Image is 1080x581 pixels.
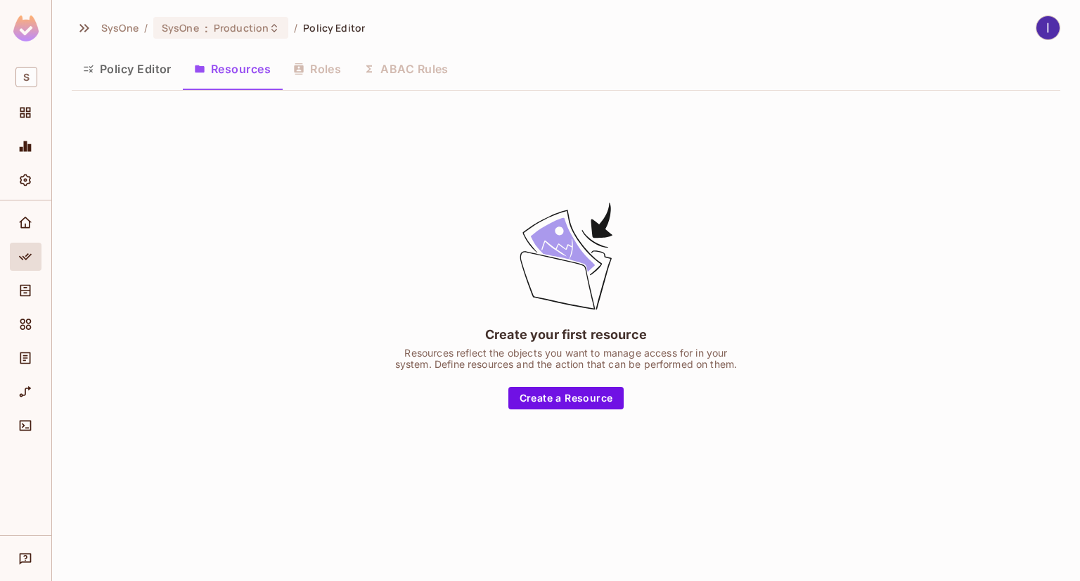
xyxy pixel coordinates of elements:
[13,15,39,41] img: SReyMgAAAABJRU5ErkJggg==
[162,21,199,34] span: SysOne
[204,23,209,34] span: :
[10,243,41,271] div: Policy
[10,310,41,338] div: Elements
[10,276,41,305] div: Directory
[294,21,297,34] li: /
[10,166,41,194] div: Settings
[10,98,41,127] div: Projects
[183,51,282,87] button: Resources
[508,387,624,409] button: Create a Resource
[10,209,41,237] div: Home
[1036,16,1060,39] img: lâm kiều
[15,67,37,87] span: S
[10,411,41,440] div: Connect
[10,378,41,406] div: URL Mapping
[101,21,139,34] span: the active workspace
[72,51,183,87] button: Policy Editor
[10,132,41,160] div: Monitoring
[214,21,269,34] span: Production
[485,326,647,343] div: Create your first resource
[390,347,742,370] div: Resources reflect the objects you want to manage access for in your system. Define resources and ...
[10,61,41,93] div: Workspace: SysOne
[10,344,41,372] div: Audit Log
[144,21,148,34] li: /
[10,544,41,573] div: Help & Updates
[303,21,365,34] span: Policy Editor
